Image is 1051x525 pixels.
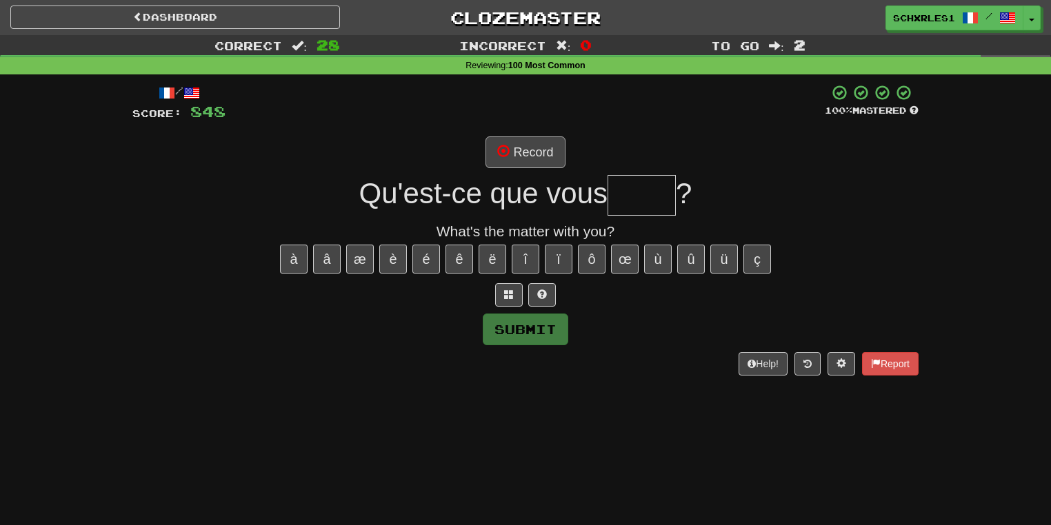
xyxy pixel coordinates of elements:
span: 848 [190,103,226,120]
a: Clozemaster [361,6,690,30]
span: ? [676,177,692,209]
button: ü [710,245,738,274]
button: à [280,245,308,274]
a: SCHXRLES1 / [885,6,1023,30]
button: œ [611,245,639,274]
button: ê [446,245,473,274]
span: : [292,40,307,52]
button: û [677,245,705,274]
button: ë [479,245,506,274]
div: What's the matter with you? [132,221,919,242]
button: é [412,245,440,274]
button: Record [486,136,565,168]
span: To go [711,39,759,52]
button: è [379,245,407,274]
span: Correct [214,39,282,52]
span: 28 [317,37,340,53]
button: Help! [739,352,788,375]
span: 0 [580,37,592,53]
span: 2 [794,37,805,53]
button: ù [644,245,672,274]
button: â [313,245,341,274]
button: æ [346,245,374,274]
button: ï [545,245,572,274]
div: / [132,84,226,101]
button: ô [578,245,605,274]
span: Score: [132,107,182,119]
button: ç [743,245,771,274]
strong: 100 Most Common [508,61,585,70]
button: Round history (alt+y) [794,352,821,375]
button: Switch sentence to multiple choice alt+p [495,283,523,307]
button: î [512,245,539,274]
span: Qu'est-ce que vous [359,177,608,209]
button: Report [862,352,919,375]
div: Mastered [825,105,919,117]
a: Dashboard [10,6,340,29]
span: 100 % [825,105,852,116]
span: / [985,11,992,21]
span: : [769,40,784,52]
span: Incorrect [459,39,546,52]
span: : [556,40,571,52]
button: Submit [483,313,568,345]
button: Single letter hint - you only get 1 per sentence and score half the points! alt+h [528,283,556,307]
span: SCHXRLES1 [893,12,955,24]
